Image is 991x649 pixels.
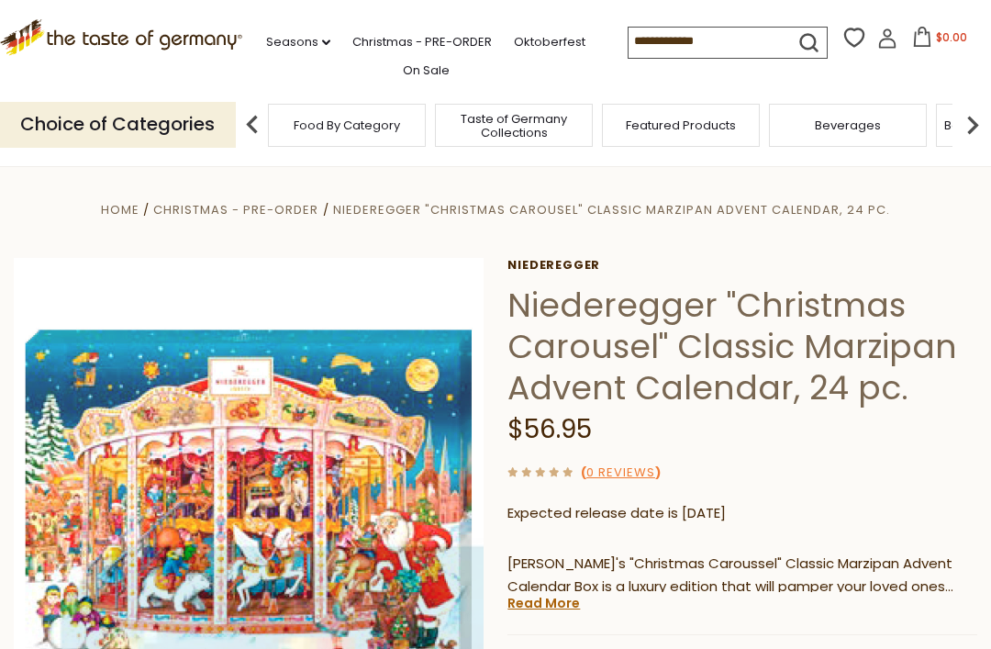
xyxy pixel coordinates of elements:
[294,118,400,132] a: Food By Category
[507,285,977,408] h1: Niederegger "Christmas Carousel" Classic Marzipan Advent Calendar, 24 pc.
[507,594,580,612] a: Read More
[586,464,655,483] a: 0 Reviews
[507,411,592,447] span: $56.95
[266,32,330,52] a: Seasons
[815,118,881,132] a: Beverages
[333,201,890,218] a: Niederegger "Christmas Carousel" Classic Marzipan Advent Calendar, 24 pc.
[581,464,661,481] span: ( )
[507,502,977,525] p: Expected release date is [DATE]
[507,258,977,273] a: Niederegger
[514,32,585,52] a: Oktoberfest
[352,32,492,52] a: Christmas - PRE-ORDER
[507,553,977,599] p: [PERSON_NAME]'s "Christmas Caroussel" Classic Marzipan Advent Calendar Box is a luxury edition th...
[153,201,318,218] a: Christmas - PRE-ORDER
[901,27,979,54] button: $0.00
[234,106,271,143] img: previous arrow
[403,61,450,81] a: On Sale
[954,106,991,143] img: next arrow
[626,118,736,132] a: Featured Products
[440,112,587,140] a: Taste of Germany Collections
[936,29,967,45] span: $0.00
[101,201,139,218] a: Home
